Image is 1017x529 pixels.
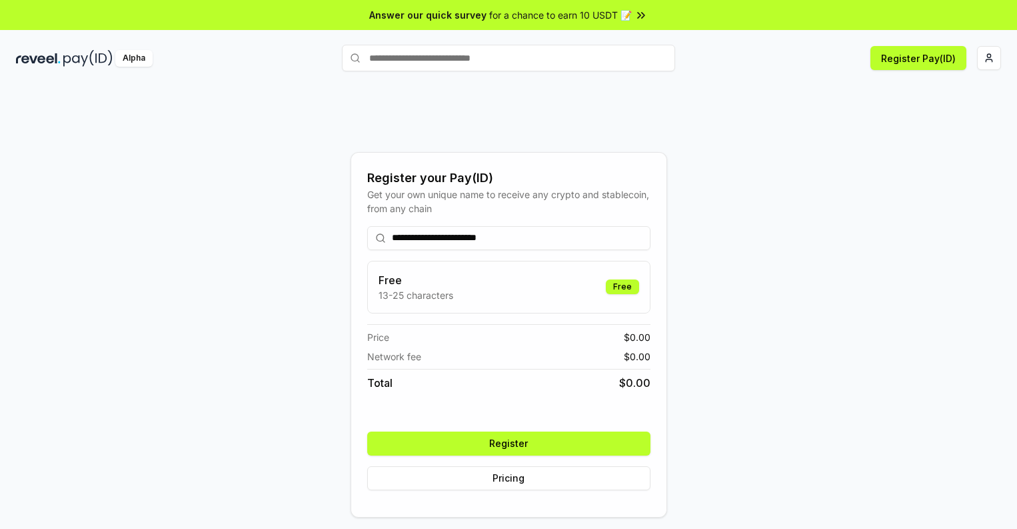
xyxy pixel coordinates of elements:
[489,8,632,22] span: for a chance to earn 10 USDT 📝
[379,272,453,288] h3: Free
[367,169,650,187] div: Register your Pay(ID)
[63,50,113,67] img: pay_id
[367,330,389,344] span: Price
[379,288,453,302] p: 13-25 characters
[16,50,61,67] img: reveel_dark
[369,8,487,22] span: Answer our quick survey
[870,46,966,70] button: Register Pay(ID)
[624,350,650,364] span: $ 0.00
[115,50,153,67] div: Alpha
[367,350,421,364] span: Network fee
[367,375,393,391] span: Total
[367,432,650,456] button: Register
[367,466,650,490] button: Pricing
[619,375,650,391] span: $ 0.00
[606,280,639,294] div: Free
[624,330,650,344] span: $ 0.00
[367,187,650,215] div: Get your own unique name to receive any crypto and stablecoin, from any chain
